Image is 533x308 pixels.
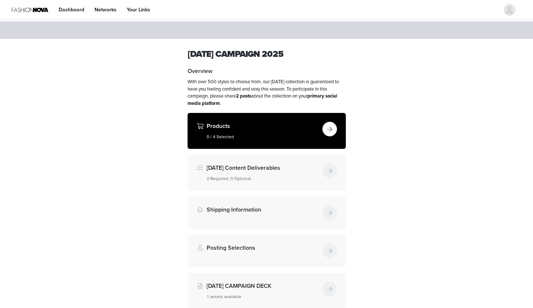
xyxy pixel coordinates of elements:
[188,67,346,76] h4: Overview
[207,282,319,290] h4: [DATE] CAMPAIGN DECK
[188,48,346,61] h1: [DATE] CAMPAIGN 2025
[54,1,89,18] a: Dashboard
[207,293,319,300] h5: 1 assets available
[236,93,251,99] strong: 2 posts
[207,205,319,214] h4: Shipping Information
[188,155,346,191] div: Halloween Content Deliverables
[207,133,319,140] h5: 0 / 4 Selected
[207,243,319,252] h4: Posting Selections
[188,93,337,106] strong: primary social media platform
[207,164,319,172] h4: [DATE] Content Deliverables
[506,4,513,16] div: avatar
[12,1,48,18] img: Fashion Nova Logo
[90,1,121,18] a: Networks
[188,78,346,107] p: With over 500 styles to choose from, our [DATE] collection is guaranteed to have you feeling conf...
[207,175,319,182] h5: 2 Required, 0 Optional
[188,113,346,149] div: Products
[188,197,346,229] div: Shipping Information
[188,235,346,267] div: Posting Selections
[122,1,155,18] a: Your Links
[207,122,319,131] h4: Products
